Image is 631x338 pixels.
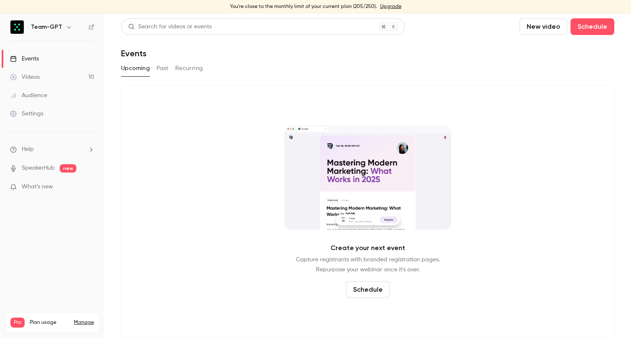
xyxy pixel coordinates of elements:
p: Create your next event [331,243,405,253]
li: help-dropdown-opener [10,145,94,154]
h6: Team-GPT [31,23,62,31]
div: Videos [10,73,40,81]
span: Plan usage [30,319,69,326]
button: Schedule [570,18,614,35]
button: Recurring [175,62,203,75]
div: Settings [10,110,43,118]
button: Past [156,62,169,75]
span: new [60,164,76,173]
button: Schedule [346,281,390,298]
span: What's new [22,183,53,191]
span: Pro [10,318,25,328]
div: Audience [10,91,47,100]
a: SpeakerHub [22,164,55,173]
div: Events [10,55,39,63]
a: Manage [74,319,94,326]
button: New video [520,18,567,35]
h1: Events [121,48,146,58]
div: Search for videos or events [128,23,212,31]
button: Upcoming [121,62,150,75]
span: Help [22,145,34,154]
a: Upgrade [380,3,401,10]
img: Team-GPT [10,20,24,34]
p: Capture registrants with branded registration pages. Repurpose your webinar once it's over. [296,255,440,275]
